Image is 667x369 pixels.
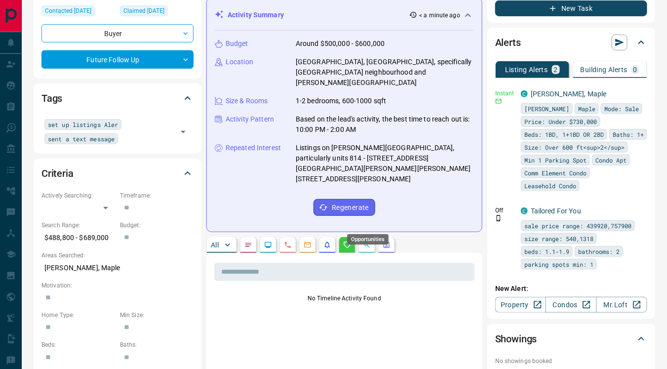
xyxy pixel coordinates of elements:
[581,66,628,73] p: Building Alerts
[524,246,569,256] span: beds: 1.1-1.9
[633,66,637,73] p: 0
[120,340,194,349] p: Baths:
[41,340,115,349] p: Beds:
[296,57,474,88] p: [GEOGRAPHIC_DATA], [GEOGRAPHIC_DATA], specifically [GEOGRAPHIC_DATA] neighbourhood and [PERSON_NA...
[41,50,194,69] div: Future Follow Up
[524,129,604,139] span: Beds: 1BD, 1+1BD OR 2BD
[343,241,351,249] svg: Requests
[41,191,115,200] p: Actively Searching:
[323,241,331,249] svg: Listing Alerts
[521,207,528,214] div: condos.ca
[524,221,631,231] span: sale price range: 439920,757900
[41,281,194,290] p: Motivation:
[419,11,460,20] p: < a minute ago
[521,90,528,97] div: condos.ca
[41,165,74,181] h2: Criteria
[228,10,284,20] p: Activity Summary
[495,297,546,313] a: Property
[176,125,190,139] button: Open
[531,207,581,215] a: Tailored For You
[495,331,537,347] h2: Showings
[524,142,625,152] span: Size: Over 600 ft<sup>2</sup>
[120,191,194,200] p: Timeframe:
[226,57,253,67] p: Location
[495,89,515,98] p: Instant
[524,181,576,191] span: Leasehold Condo
[495,0,647,16] button: New Task
[595,155,627,165] span: Condo Apt
[304,241,312,249] svg: Emails
[495,35,521,50] h2: Alerts
[546,297,596,313] a: Condos
[41,260,194,276] p: [PERSON_NAME], Maple
[41,311,115,320] p: Home Type:
[120,221,194,230] p: Budget:
[296,114,474,135] p: Based on the lead's activity, the best time to reach out is: 10:00 PM - 2:00 AM
[495,215,502,222] svg: Push Notification Only
[596,297,647,313] a: Mr.Loft
[226,96,268,106] p: Size & Rooms
[524,259,593,269] span: parking spots min: 1
[505,66,548,73] p: Listing Alerts
[41,5,115,19] div: Wed Jul 09 2025
[41,221,115,230] p: Search Range:
[578,104,595,114] span: Maple
[524,168,587,178] span: Comm Element Condo
[284,241,292,249] svg: Calls
[226,39,248,49] p: Budget
[554,66,558,73] p: 2
[123,6,164,16] span: Claimed [DATE]
[314,199,375,216] button: Regenerate
[264,241,272,249] svg: Lead Browsing Activity
[48,120,118,129] span: set up listings Aler
[524,104,569,114] span: [PERSON_NAME]
[347,234,389,245] div: Opportunities
[604,104,639,114] span: Mode: Sale
[578,246,620,256] span: bathrooms: 2
[215,6,474,24] div: Activity Summary< a minute ago
[495,31,647,54] div: Alerts
[296,143,474,184] p: Listings on [PERSON_NAME][GEOGRAPHIC_DATA], particularly units 814 - [STREET_ADDRESS][GEOGRAPHIC_...
[41,24,194,42] div: Buyer
[41,86,194,110] div: Tags
[495,327,647,351] div: Showings
[495,357,647,366] p: No showings booked
[531,90,607,98] a: [PERSON_NAME], Maple
[524,234,593,244] span: size range: 540,1318
[41,230,115,246] p: $488,800 - $689,000
[244,241,252,249] svg: Notes
[211,242,219,248] p: All
[45,6,91,16] span: Contacted [DATE]
[226,114,274,124] p: Activity Pattern
[524,117,597,126] span: Price: Under $730,000
[120,5,194,19] div: Mon Jul 07 2025
[226,143,281,153] p: Repeated Interest
[41,251,194,260] p: Areas Searched:
[41,90,62,106] h2: Tags
[495,206,515,215] p: Off
[296,39,385,49] p: Around $500,000 - $600,000
[120,311,194,320] p: Min Size:
[495,98,502,105] svg: Email
[48,134,115,144] span: sent a text message
[41,162,194,185] div: Criteria
[613,129,644,139] span: Baths: 1+
[495,284,647,294] p: New Alert:
[296,96,387,106] p: 1-2 bedrooms, 600-1000 sqft
[524,155,587,165] span: Min 1 Parking Spot
[214,294,474,303] p: No Timeline Activity Found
